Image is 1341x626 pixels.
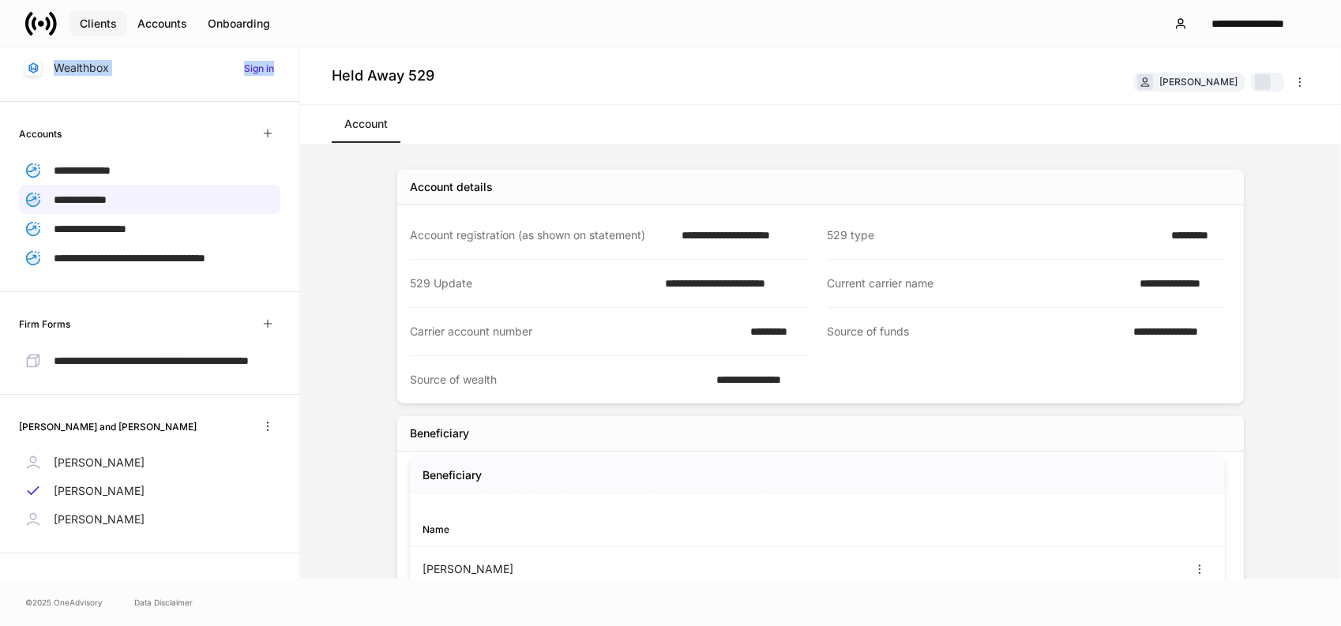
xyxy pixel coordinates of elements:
a: [PERSON_NAME] [19,505,280,534]
div: Source of wealth [410,372,707,388]
p: Wealthbox [54,60,109,76]
a: [PERSON_NAME] [19,477,280,505]
button: Clients [69,11,127,36]
p: [PERSON_NAME] [54,483,145,499]
a: Account [332,105,400,143]
p: [PERSON_NAME] [54,512,145,527]
div: Clients [80,16,117,32]
div: Beneficiary [410,425,469,441]
div: Carrier account number [410,324,741,339]
div: Source of funds [827,324,1124,340]
h6: Sign in [244,61,274,76]
div: Name [423,522,817,537]
button: Onboarding [197,11,280,36]
div: 529 Update [410,276,655,291]
button: Accounts [127,11,197,36]
div: Onboarding [208,16,270,32]
div: Accounts [137,16,187,32]
h6: Firm Forms [19,317,70,332]
div: [PERSON_NAME] [1159,74,1238,89]
h4: Held Away 529 [332,66,434,85]
a: [PERSON_NAME] [19,448,280,477]
div: Account registration (as shown on statement) [410,227,672,243]
span: © 2025 OneAdvisory [25,596,103,609]
a: WealthboxSign in [19,54,280,82]
p: [PERSON_NAME] [54,455,145,470]
div: [PERSON_NAME] [423,561,817,577]
a: Data Disclaimer [134,596,193,609]
h6: [PERSON_NAME] and [PERSON_NAME] [19,419,197,434]
h6: Accounts [19,126,62,141]
div: 529 type [827,227,1162,243]
div: Account details [410,179,493,195]
div: Current carrier name [827,276,1130,291]
h5: Beneficiary [423,467,482,483]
